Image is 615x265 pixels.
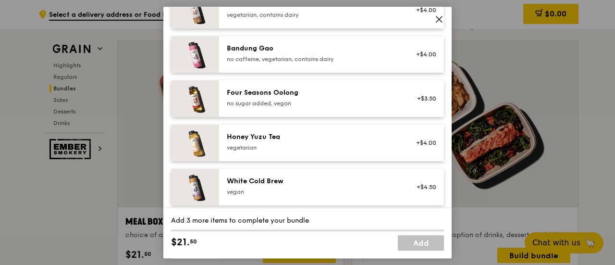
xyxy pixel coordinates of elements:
[171,80,219,117] img: daily_normal_HORZ-four-seasons-oolong.jpg
[171,169,219,205] img: daily_normal_HORZ-white-cold-brew.jpg
[227,44,399,53] div: Bandung Gao
[171,235,190,250] span: $21.
[227,88,399,98] div: Four Seasons Oolong
[227,188,399,196] div: vegan
[411,95,436,102] div: +$3.50
[227,55,399,63] div: no caffeine, vegetarian, contains dairy
[398,235,444,251] a: Add
[227,177,399,186] div: White Cold Brew
[411,183,436,191] div: +$4.50
[227,11,399,19] div: vegetarian, contains dairy
[171,216,444,226] div: Add 3 more items to complete your bundle
[227,132,399,142] div: Honey Yuzu Tea
[171,125,219,161] img: daily_normal_honey-yuzu-tea.jpg
[411,50,436,58] div: +$4.00
[411,139,436,147] div: +$4.00
[227,100,399,107] div: no sugar added, vegan
[411,6,436,14] div: +$4.00
[190,238,197,245] span: 50
[171,36,219,73] img: daily_normal_HORZ-bandung-gao.jpg
[227,144,399,151] div: vegetarian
